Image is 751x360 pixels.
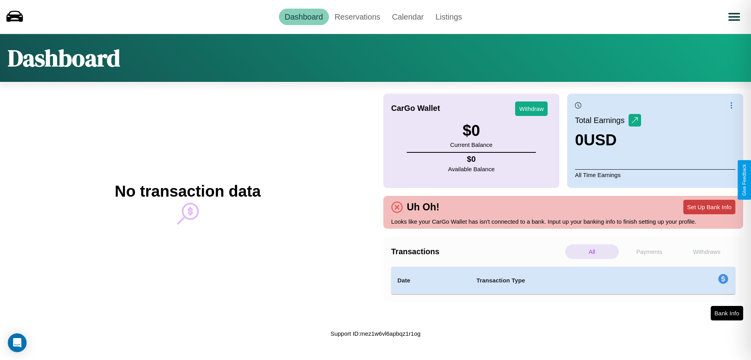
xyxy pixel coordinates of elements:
[515,101,548,116] button: Withdraw
[115,183,261,200] h2: No transaction data
[680,244,733,259] p: Withdraws
[575,131,641,149] h3: 0 USD
[429,9,468,25] a: Listings
[329,9,386,25] a: Reservations
[683,200,735,214] button: Set Up Bank Info
[8,333,27,352] div: Open Intercom Messenger
[331,328,420,339] p: Support ID: mez1w6vl6apbqz1r1og
[391,216,735,227] p: Looks like your CarGo Wallet has isn't connected to a bank. Input up your banking info to finish ...
[623,244,676,259] p: Payments
[723,6,745,28] button: Open menu
[476,276,654,285] h4: Transaction Type
[711,306,743,320] button: Bank Info
[575,113,629,127] p: Total Earnings
[450,139,492,150] p: Current Balance
[391,104,440,113] h4: CarGo Wallet
[386,9,429,25] a: Calendar
[279,9,329,25] a: Dashboard
[448,155,495,164] h4: $ 0
[391,247,563,256] h4: Transactions
[450,122,492,139] h3: $ 0
[397,276,464,285] h4: Date
[403,201,443,213] h4: Uh Oh!
[391,267,735,294] table: simple table
[742,164,747,196] div: Give Feedback
[575,169,735,180] p: All Time Earnings
[8,42,120,74] h1: Dashboard
[565,244,619,259] p: All
[448,164,495,174] p: Available Balance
